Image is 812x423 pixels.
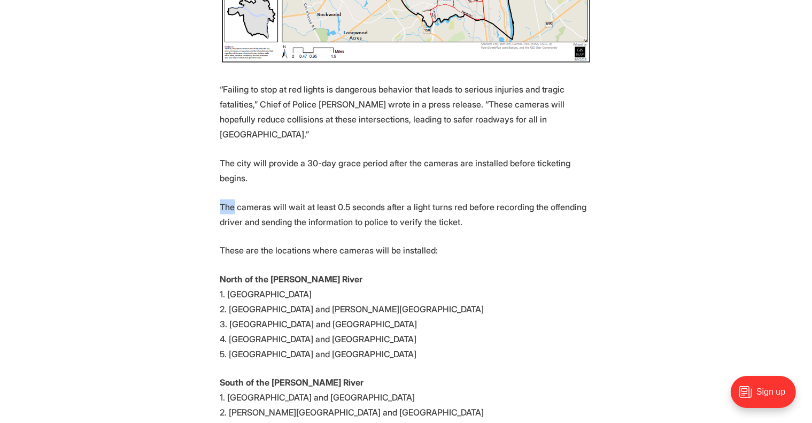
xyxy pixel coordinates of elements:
iframe: portal-trigger [722,371,812,423]
p: The cameras will wait at least 0.5 seconds after a light turns red before recording the offending... [220,199,592,229]
p: “Failing to stop at red lights is dangerous behavior that leads to serious injuries and tragic fa... [220,82,592,142]
strong: North of the [PERSON_NAME] River [220,274,363,284]
p: The city will provide a 30-day grace period after the cameras are installed before ticketing begins. [220,156,592,186]
p: These are the locations where cameras will be installed: [220,243,592,258]
strong: South of the [PERSON_NAME] River [220,377,364,388]
p: 1. [GEOGRAPHIC_DATA] 2. [GEOGRAPHIC_DATA] and [PERSON_NAME][GEOGRAPHIC_DATA] 3. [GEOGRAPHIC_DATA]... [220,272,592,362]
